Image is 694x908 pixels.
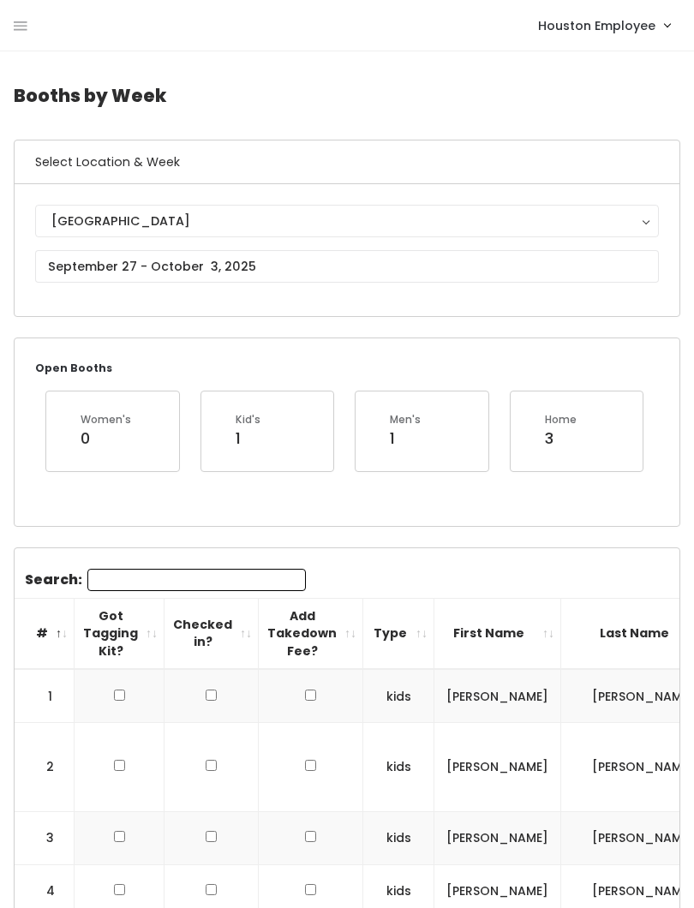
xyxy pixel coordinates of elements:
div: Home [545,412,577,427]
th: Add Takedown Fee?: activate to sort column ascending [259,598,363,669]
button: [GEOGRAPHIC_DATA] [35,205,659,237]
td: [PERSON_NAME] [434,811,561,864]
td: 3 [15,811,75,864]
th: Got Tagging Kit?: activate to sort column ascending [75,598,165,669]
td: kids [363,669,434,723]
div: Men's [390,412,421,427]
input: September 27 - October 3, 2025 [35,250,659,283]
div: 0 [81,427,131,450]
td: [PERSON_NAME] [434,723,561,811]
td: kids [363,811,434,864]
td: kids [363,723,434,811]
td: [PERSON_NAME] [434,669,561,723]
input: Search: [87,569,306,591]
h6: Select Location & Week [15,140,679,184]
div: [GEOGRAPHIC_DATA] [51,212,643,230]
th: Type: activate to sort column ascending [363,598,434,669]
th: Checked in?: activate to sort column ascending [165,598,259,669]
div: 1 [236,427,260,450]
th: #: activate to sort column descending [15,598,75,669]
div: Women's [81,412,131,427]
div: Kid's [236,412,260,427]
label: Search: [25,569,306,591]
small: Open Booths [35,361,112,375]
a: Houston Employee [521,7,687,44]
h4: Booths by Week [14,72,680,119]
th: First Name: activate to sort column ascending [434,598,561,669]
td: 2 [15,723,75,811]
span: Houston Employee [538,16,655,35]
div: 1 [390,427,421,450]
div: 3 [545,427,577,450]
td: 1 [15,669,75,723]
